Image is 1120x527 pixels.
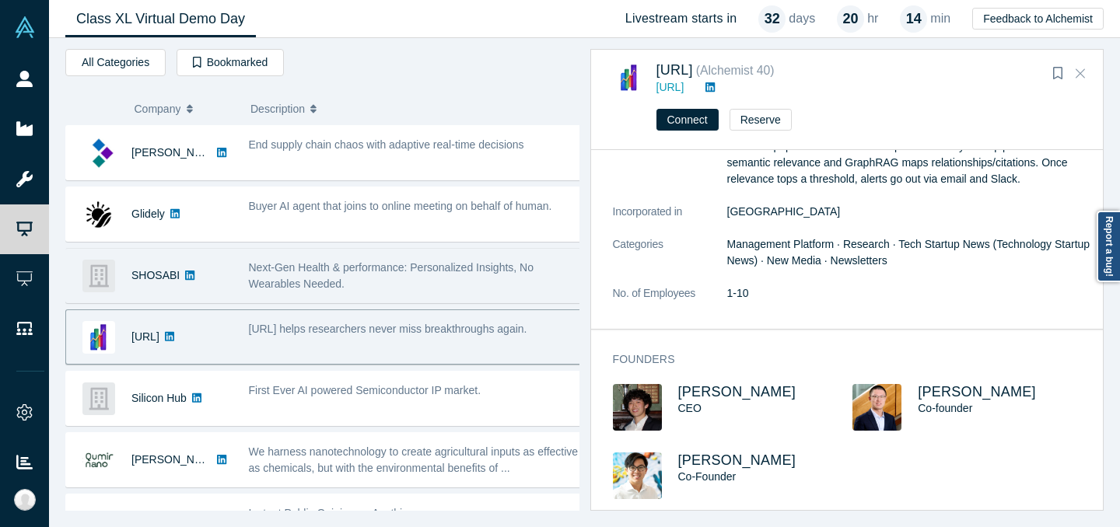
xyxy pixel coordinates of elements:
[852,384,901,431] img: Ziping Ye's Profile Image
[730,109,792,131] button: Reserve
[82,137,115,169] img: Kimaru AI's Logo
[900,5,927,33] div: 14
[758,5,786,33] div: 32
[249,261,534,290] span: Next-Gen Health & performance: Personalized Insights, No Wearables Needed.
[696,64,775,77] small: ( Alchemist 40 )
[727,204,1094,220] dd: [GEOGRAPHIC_DATA]
[14,16,36,38] img: Alchemist Vault Logo
[14,489,36,511] img: Ally Hoang's Account
[678,402,702,414] span: CEO
[613,236,727,285] dt: Categories
[131,453,221,466] a: [PERSON_NAME]
[250,92,569,125] button: Description
[656,109,719,131] button: Connect
[613,285,727,318] dt: No. of Employees
[918,402,972,414] span: Co-founder
[727,285,1094,302] dd: 1-10
[135,92,235,125] button: Company
[131,392,187,404] a: Silicon Hub
[972,8,1104,30] button: Feedback to Alchemist
[82,198,115,231] img: Glidely's Logo
[867,9,878,28] p: hr
[918,384,1036,400] a: [PERSON_NAME]
[678,384,796,400] a: [PERSON_NAME]
[249,200,552,212] span: Buyer AI agent that joins to online meeting on behalf of human.
[82,321,115,354] img: Tally.AI's Logo
[678,452,796,468] a: [PERSON_NAME]
[249,138,524,151] span: End supply chain chaos with adaptive real-time decisions
[613,384,662,431] img: George Cheng's Profile Image
[131,146,221,159] a: [PERSON_NAME]
[930,9,950,28] p: min
[249,384,481,396] span: First Ever AI powered Semiconductor IP market.
[656,81,684,93] a: [URL]
[1047,63,1069,85] button: Bookmark
[656,62,693,78] a: [URL]
[249,507,418,519] span: Instant Public Opinion on Anything.
[65,49,166,76] button: All Categories
[613,61,646,94] img: Tally.AI's Logo
[789,9,815,28] p: days
[131,269,180,281] a: SHOSABI
[82,382,115,415] img: Silicon Hub's Logo
[82,260,115,292] img: SHOSABI's Logo
[613,204,727,236] dt: Incorporated in
[727,238,1090,267] span: Management Platform · Research · Tech Startup News (Technology Startup News) · New Media · Newsle...
[249,323,527,335] span: [URL] helps researchers never miss breakthroughs again.
[625,11,737,26] h4: Livestream starts in
[65,1,256,37] a: Class XL Virtual Demo Day
[249,445,579,474] span: We harness nanotechnology to create agricultural inputs as effective as chemicals, but with the e...
[837,5,864,33] div: 20
[177,49,284,76] button: Bookmarked
[135,92,181,125] span: Company
[1097,211,1120,282] a: Report a bug!
[613,351,1072,368] h3: Founders
[613,452,662,499] img: Dylan Nguyen's Profile Image
[250,92,305,125] span: Description
[131,208,165,220] a: Glidely
[678,470,737,483] span: Co-Founder
[1069,61,1092,86] button: Close
[131,330,159,343] a: [URL]
[82,444,115,476] img: Qumir Nano's Logo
